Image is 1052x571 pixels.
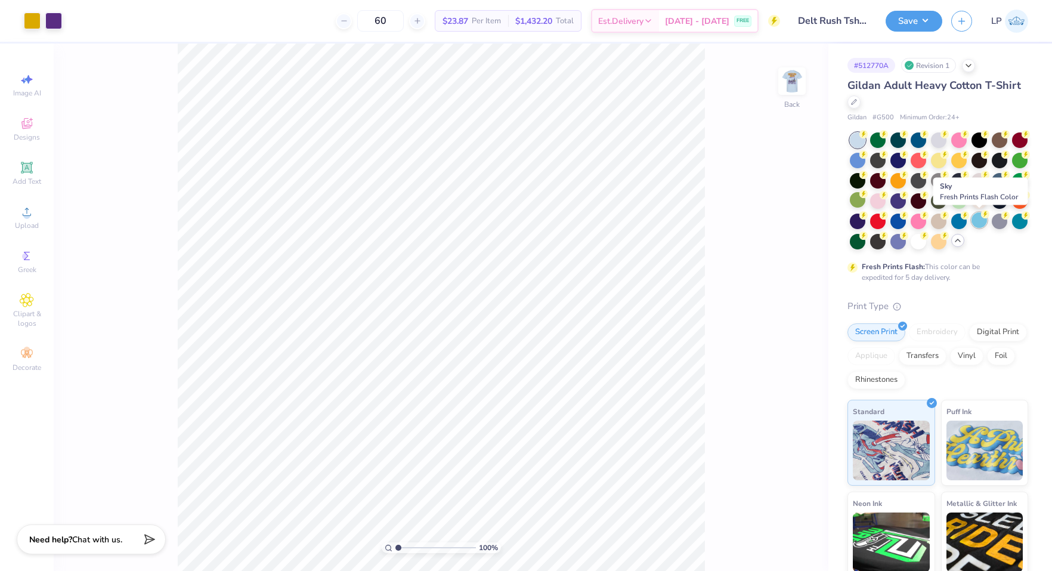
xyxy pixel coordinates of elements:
[18,265,36,274] span: Greek
[789,9,877,33] input: Untitled Design
[515,15,552,27] span: $1,432.20
[357,10,404,32] input: – –
[847,78,1021,92] span: Gildan Adult Heavy Cotton T-Shirt
[899,347,946,365] div: Transfers
[847,300,1028,313] div: Print Type
[847,371,905,389] div: Rhinestones
[872,113,894,123] span: # G500
[933,178,1028,205] div: Sky
[900,113,960,123] span: Minimum Order: 24 +
[780,69,804,93] img: Back
[665,15,729,27] span: [DATE] - [DATE]
[886,11,942,32] button: Save
[969,323,1027,341] div: Digital Print
[862,261,1008,283] div: This color can be expedited for 5 day delivery.
[847,58,895,73] div: # 512770A
[556,15,574,27] span: Total
[950,347,983,365] div: Vinyl
[901,58,956,73] div: Revision 1
[847,347,895,365] div: Applique
[862,262,925,271] strong: Fresh Prints Flash:
[853,405,884,418] span: Standard
[946,497,1017,510] span: Metallic & Glitter Ink
[13,363,41,372] span: Decorate
[598,15,643,27] span: Est. Delivery
[946,421,1023,480] img: Puff Ink
[443,15,468,27] span: $23.87
[991,10,1028,33] a: LP
[847,113,867,123] span: Gildan
[6,309,48,328] span: Clipart & logos
[853,421,930,480] img: Standard
[991,14,1002,28] span: LP
[479,542,498,553] span: 100 %
[29,534,72,545] strong: Need help?
[946,405,971,418] span: Puff Ink
[13,177,41,186] span: Add Text
[987,347,1015,365] div: Foil
[472,15,501,27] span: Per Item
[13,88,41,98] span: Image AI
[784,99,800,110] div: Back
[737,17,749,25] span: FREE
[15,221,39,230] span: Upload
[853,497,882,510] span: Neon Ink
[1005,10,1028,33] img: Lauren Pevec
[72,534,122,545] span: Chat with us.
[909,323,966,341] div: Embroidery
[940,192,1018,202] span: Fresh Prints Flash Color
[14,132,40,142] span: Designs
[847,323,905,341] div: Screen Print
